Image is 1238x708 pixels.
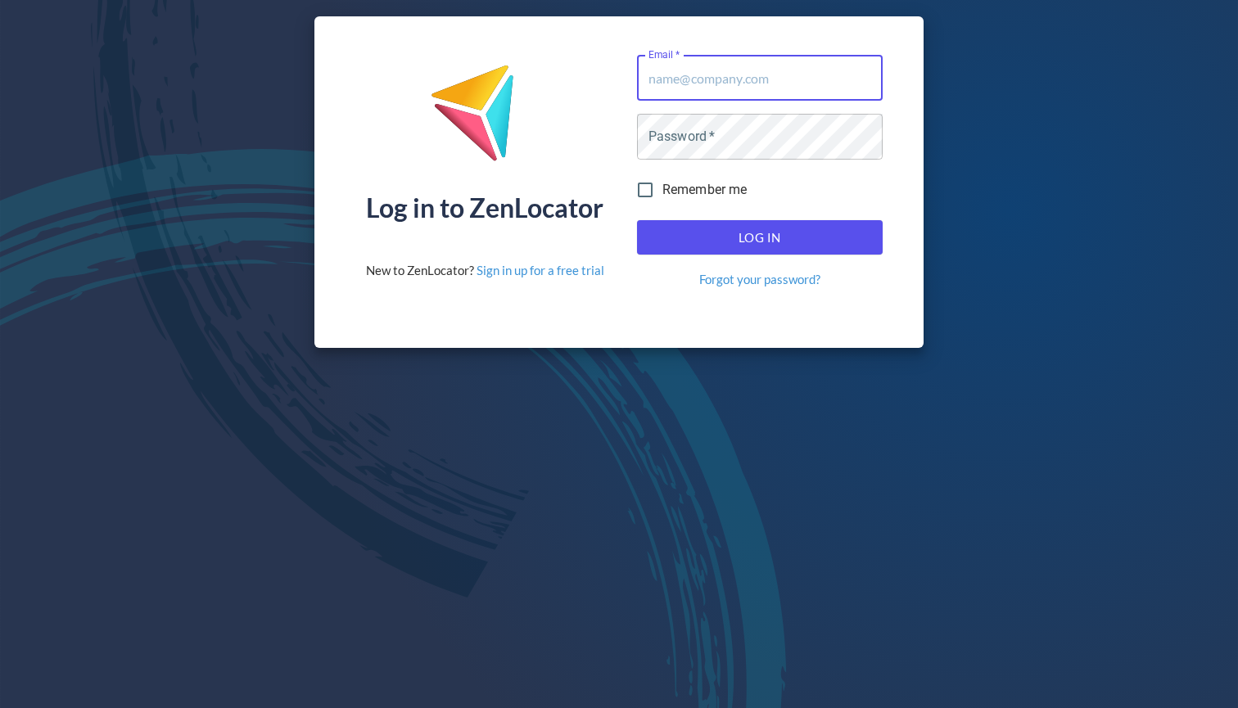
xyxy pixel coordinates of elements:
input: name@company.com [637,55,883,101]
span: Remember me [662,180,748,200]
button: Log In [637,220,883,255]
a: Sign in up for a free trial [477,263,604,277]
a: Forgot your password? [699,271,820,288]
div: New to ZenLocator? [366,262,604,279]
span: Log In [655,227,865,248]
div: Log in to ZenLocator [366,195,603,221]
img: ZenLocator [430,64,540,174]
